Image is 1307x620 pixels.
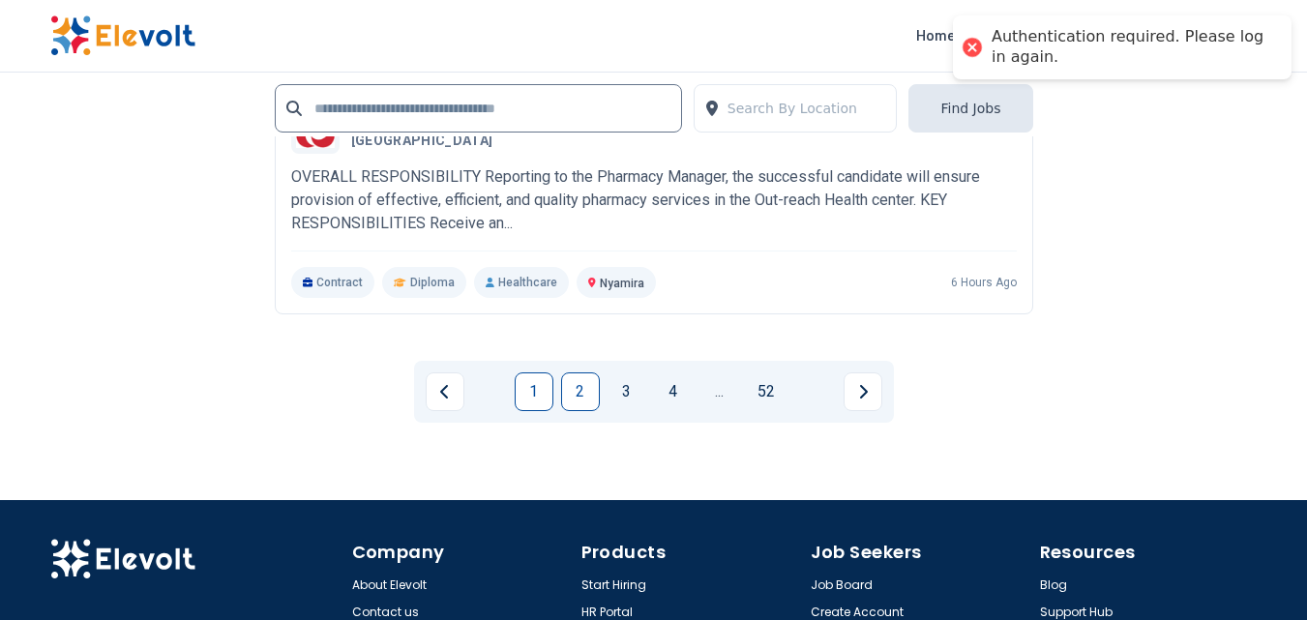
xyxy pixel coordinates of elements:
a: Create Account [811,605,904,620]
a: HR Portal [581,605,633,620]
a: Next page [844,372,882,411]
h4: Resources [1040,539,1258,566]
button: Find Jobs [908,84,1032,133]
a: Page 4 [654,372,693,411]
a: Blog [1040,577,1067,593]
a: Support Hub [1040,605,1113,620]
h4: Company [352,539,570,566]
a: Previous page [426,372,464,411]
a: Page 3 [608,372,646,411]
a: Start Hiring [581,577,646,593]
h4: Job Seekers [811,539,1028,566]
a: Contact us [352,605,419,620]
p: Contract [291,267,375,298]
h4: Products [581,539,799,566]
ul: Pagination [426,372,882,411]
img: Elevolt [50,15,195,56]
a: Home [908,20,963,51]
a: Job Board [811,577,873,593]
a: Page 2 is your current page [561,372,600,411]
a: Page 1 [515,372,553,411]
p: OVERALL RESPONSIBILITY Reporting to the Pharmacy Manager, the successful candidate will ensure pr... [291,165,1017,235]
span: [GEOGRAPHIC_DATA] [351,133,493,150]
img: Elevolt [50,539,195,579]
a: About Elevolt [352,577,427,593]
iframe: Chat Widget [1210,527,1307,620]
a: Page 52 [747,372,786,411]
span: Nyamira [600,277,644,290]
a: Jump forward [700,372,739,411]
p: Healthcare [474,267,569,298]
span: Diploma [410,275,455,290]
p: 6 hours ago [951,275,1017,290]
a: Aga Khan HospitalPharmaceutical Technologist (Locum) Nyamira[GEOGRAPHIC_DATA]OVERALL RESPONSIBILI... [291,105,1017,298]
div: Authentication required. Please log in again. [992,27,1272,68]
